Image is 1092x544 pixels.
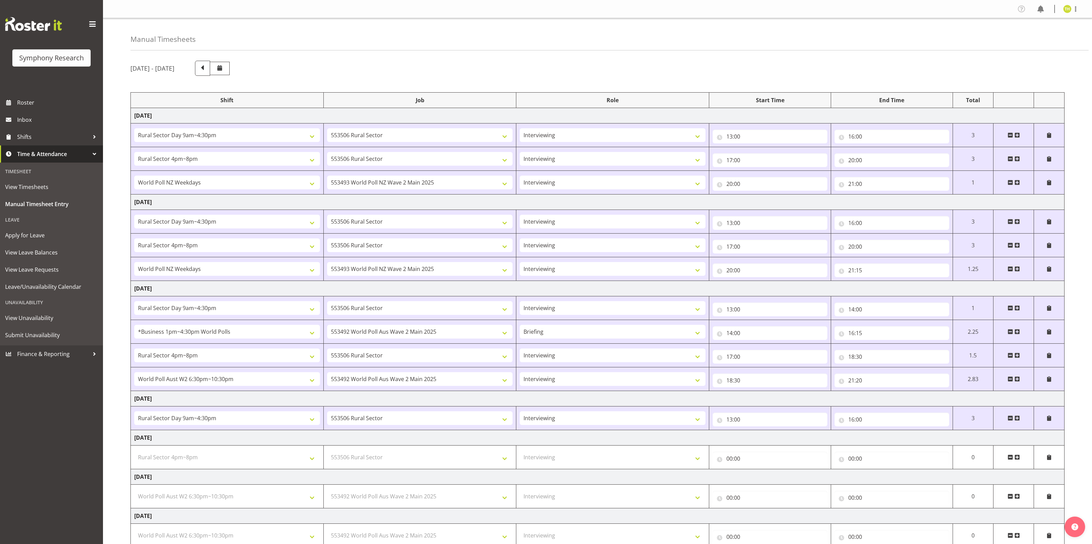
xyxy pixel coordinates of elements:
a: Apply for Leave [2,227,101,244]
td: 0 [953,485,993,508]
span: Apply for Leave [5,230,98,240]
input: Click to select... [835,177,949,191]
input: Click to select... [835,350,949,364]
input: Click to select... [713,413,827,426]
td: 0 [953,446,993,469]
div: Symphony Research [19,53,84,63]
div: Leave [2,213,101,227]
input: Click to select... [713,374,827,387]
td: 2.83 [953,367,993,391]
a: View Leave Requests [2,261,101,278]
span: Submit Unavailability [5,330,98,340]
td: [DATE] [131,108,1065,123]
input: Click to select... [835,240,949,253]
td: 1.5 [953,344,993,367]
div: Total [956,96,990,104]
td: [DATE] [131,281,1065,296]
input: Click to select... [713,350,827,364]
span: Inbox [17,115,100,125]
span: Finance & Reporting [17,349,89,359]
h4: Manual Timesheets [130,35,196,43]
a: Leave/Unavailability Calendar [2,278,101,295]
td: [DATE] [131,391,1065,406]
input: Click to select... [835,216,949,230]
span: View Leave Requests [5,264,98,275]
div: Timesheet [2,164,101,178]
td: 3 [953,406,993,430]
input: Click to select... [713,491,827,505]
span: View Timesheets [5,182,98,192]
span: Roster [17,97,100,108]
input: Click to select... [835,530,949,544]
td: 3 [953,234,993,257]
input: Click to select... [713,303,827,316]
td: [DATE] [131,508,1065,524]
span: Time & Attendance [17,149,89,159]
td: 1.25 [953,257,993,281]
td: 3 [953,123,993,147]
div: Unavailability [2,295,101,309]
td: 1 [953,171,993,194]
td: 3 [953,147,993,171]
a: Manual Timesheet Entry [2,196,101,213]
input: Click to select... [835,303,949,316]
span: View Leave Balances [5,247,98,258]
span: Leave/Unavailability Calendar [5,282,98,292]
input: Click to select... [713,153,827,167]
td: 3 [953,210,993,234]
input: Click to select... [835,452,949,465]
div: End Time [835,96,949,104]
span: Manual Timesheet Entry [5,199,98,209]
div: Shift [134,96,320,104]
td: 2.25 [953,320,993,344]
a: View Timesheets [2,178,101,196]
input: Click to select... [713,216,827,230]
div: Job [327,96,513,104]
a: View Unavailability [2,309,101,327]
a: View Leave Balances [2,244,101,261]
td: [DATE] [131,430,1065,446]
input: Click to select... [835,374,949,387]
input: Click to select... [713,130,827,143]
input: Click to select... [713,263,827,277]
td: [DATE] [131,469,1065,485]
img: help-xxl-2.png [1071,523,1078,530]
img: tristan-healley11868.jpg [1063,5,1071,13]
input: Click to select... [835,153,949,167]
div: Role [520,96,705,104]
div: Start Time [713,96,827,104]
input: Click to select... [713,177,827,191]
input: Click to select... [713,530,827,544]
td: 1 [953,296,993,320]
input: Click to select... [713,452,827,465]
img: Rosterit website logo [5,17,62,31]
input: Click to select... [835,130,949,143]
span: View Unavailability [5,313,98,323]
input: Click to select... [835,491,949,505]
input: Click to select... [713,240,827,253]
h5: [DATE] - [DATE] [130,64,174,72]
a: Submit Unavailability [2,327,101,344]
span: Shifts [17,132,89,142]
input: Click to select... [835,413,949,426]
input: Click to select... [713,326,827,340]
input: Click to select... [835,263,949,277]
td: [DATE] [131,194,1065,210]
input: Click to select... [835,326,949,340]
